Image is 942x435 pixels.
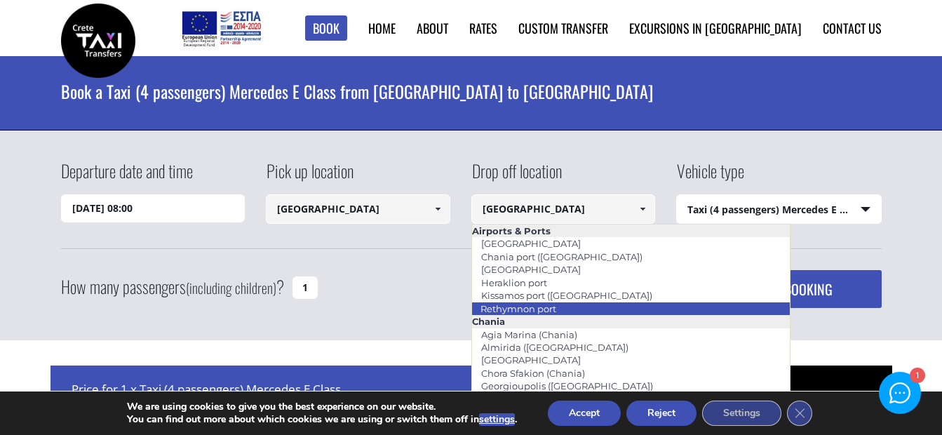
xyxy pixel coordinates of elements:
[180,7,263,49] img: e-bannersEUERDF180X90.jpg
[471,194,656,224] input: Select drop-off location
[472,376,662,396] a: Georgioupolis ([GEOGRAPHIC_DATA])
[127,401,517,413] p: We are using cookies to give you the best experience on our website.
[676,159,744,194] label: Vehicle type
[472,234,590,253] a: [GEOGRAPHIC_DATA]
[548,401,621,426] button: Accept
[472,325,586,344] a: Agia Marina (Chania)
[186,277,276,298] small: (including children)
[127,413,517,426] p: You can find out more about which cookies we are using or switch them off in .
[472,260,590,279] a: [GEOGRAPHIC_DATA]
[472,363,594,383] a: Chora Sfakion (Chania)
[61,32,135,46] a: Crete Taxi Transfers | Book a Taxi transfer from Rethymnon city to Heraklion airport | Crete Taxi...
[472,225,790,237] li: Airports & Ports
[51,366,471,429] div: Price for 1 x Taxi (4 passengers) Mercedes E Class
[626,401,697,426] button: Reject
[368,19,396,37] a: Home
[472,247,652,267] a: Chania port ([GEOGRAPHIC_DATA])
[61,159,193,194] label: Departure date and time
[479,413,515,426] button: settings
[266,194,450,224] input: Select pickup location
[910,368,925,383] div: 1
[702,401,781,426] button: Settings
[823,19,882,37] a: Contact us
[787,401,812,426] button: Close GDPR Cookie Banner
[472,286,661,305] a: Kissamos port ([GEOGRAPHIC_DATA])
[469,19,497,37] a: Rates
[61,270,284,304] label: How many passengers ?
[417,19,448,37] a: About
[472,273,556,293] a: Heraklion port
[631,194,654,224] a: Show All Items
[472,315,790,328] li: Chania
[472,337,638,357] a: Almirida ([GEOGRAPHIC_DATA])
[266,159,354,194] label: Pick up location
[472,350,590,370] a: [GEOGRAPHIC_DATA]
[426,194,449,224] a: Show All Items
[471,299,565,319] a: Rethymnon port
[61,4,135,78] img: Crete Taxi Transfers | Book a Taxi transfer from Rethymnon city to Heraklion airport | Crete Taxi...
[471,159,562,194] label: Drop off location
[61,56,882,126] h1: Book a Taxi (4 passengers) Mercedes E Class from [GEOGRAPHIC_DATA] to [GEOGRAPHIC_DATA]
[677,195,881,225] span: Taxi (4 passengers) Mercedes E Class
[629,19,802,37] a: Excursions in [GEOGRAPHIC_DATA]
[518,19,608,37] a: Custom Transfer
[305,15,347,41] a: Book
